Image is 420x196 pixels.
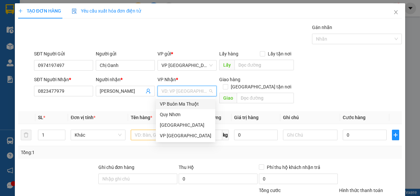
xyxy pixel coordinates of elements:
[34,50,93,57] div: SĐT Người Gửi
[387,3,405,22] button: Close
[156,99,215,109] div: VP Buôn Ma Thuột
[259,188,281,193] span: Tổng cước
[393,10,399,15] span: close
[160,121,211,129] div: [GEOGRAPHIC_DATA]
[234,130,278,140] input: 0
[283,130,337,140] input: Ghi Chú
[265,50,294,57] span: Lấy tận nơi
[219,51,238,56] span: Lấy hàng
[156,120,215,130] div: Nha Trang
[96,76,155,83] div: Người nhận
[71,115,95,120] span: Đơn vị tính
[18,9,23,13] span: plus
[228,83,294,90] span: [GEOGRAPHIC_DATA] tận nơi
[339,188,383,193] label: Hình thức thanh toán
[392,130,400,140] button: plus
[161,60,213,70] span: VP Tuy Hòa
[21,130,31,140] button: delete
[21,149,163,156] div: Tổng: 1
[280,111,340,124] th: Ghi chú
[18,8,61,14] span: TẠO ĐƠN HÀNG
[219,93,237,103] span: Giao
[98,165,135,170] label: Ghi chú đơn hàng
[179,165,194,170] span: Thu Hộ
[392,132,399,138] span: plus
[343,115,366,120] span: Cước hàng
[160,100,211,108] div: VP Buôn Ma Thuột
[98,174,177,184] input: Ghi chú đơn hàng
[222,130,229,140] span: kg
[96,50,155,57] div: Người gửi
[264,164,323,171] span: Phí thu hộ khách nhận trả
[131,115,152,120] span: Tên hàng
[234,60,294,70] input: Dọc đường
[157,77,176,82] span: VP Nhận
[146,88,151,94] span: user-add
[156,109,215,120] div: Quy Nhơn
[160,111,211,118] div: Quy Nhơn
[237,93,294,103] input: Dọc đường
[72,8,141,14] span: Yêu cầu xuất hóa đơn điện tử
[38,115,43,120] span: SL
[219,60,234,70] span: Lấy
[72,9,77,14] img: icon
[312,25,332,30] label: Gán nhãn
[156,130,215,141] div: VP Tuy Hòa
[131,130,185,140] input: VD: Bàn, Ghế
[75,130,121,140] span: Khác
[157,50,217,57] div: VP gửi
[160,132,211,139] div: VP [GEOGRAPHIC_DATA]
[34,76,93,83] div: SĐT Người Nhận
[219,77,240,82] span: Giao hàng
[234,115,259,120] span: Giá trị hàng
